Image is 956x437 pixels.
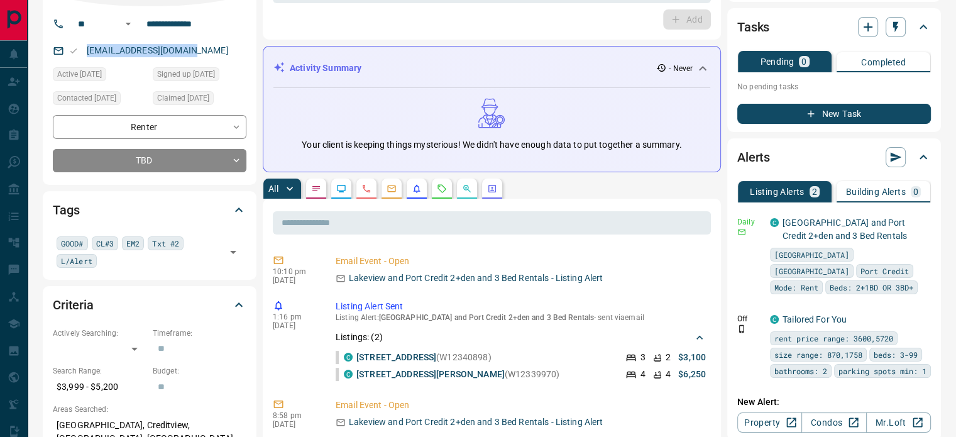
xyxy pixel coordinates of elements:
[273,267,317,276] p: 10:10 pm
[874,348,918,361] span: beds: 3-99
[866,412,931,433] a: Mr.Loft
[336,326,706,349] div: Listings: (2)
[812,187,817,196] p: 2
[273,420,317,429] p: [DATE]
[273,411,317,420] p: 8:58 pm
[224,243,242,261] button: Open
[344,353,353,362] div: condos.ca
[666,351,671,364] p: 2
[152,237,179,250] span: Txt #2
[737,142,931,172] div: Alerts
[737,324,746,333] svg: Push Notification Only
[61,255,92,267] span: L/Alert
[157,92,209,104] span: Claimed [DATE]
[412,184,422,194] svg: Listing Alerts
[336,399,706,412] p: Email Event - Open
[53,149,246,172] div: TBD
[356,352,436,362] a: [STREET_ADDRESS]
[640,351,646,364] p: 3
[462,184,472,194] svg: Opportunities
[801,412,866,433] a: Condos
[830,281,913,294] span: Beds: 2+1BD OR 3BD+
[760,57,794,66] p: Pending
[153,328,246,339] p: Timeframe:
[273,313,317,321] p: 1:16 pm
[678,351,706,364] p: $3,100
[96,237,114,250] span: CL#3
[737,216,762,228] p: Daily
[53,200,79,220] h2: Tags
[153,91,246,109] div: Fri Nov 03 2023
[121,16,136,31] button: Open
[336,313,706,322] p: Listing Alert : - sent via email
[336,255,706,268] p: Email Event - Open
[774,332,893,345] span: rent price range: 3600,5720
[273,57,710,80] div: Activity Summary- Never
[273,321,317,330] p: [DATE]
[487,184,497,194] svg: Agent Actions
[774,365,827,377] span: bathrooms: 2
[57,92,116,104] span: Contacted [DATE]
[801,57,806,66] p: 0
[311,184,321,194] svg: Notes
[737,396,931,409] p: New Alert:
[361,184,371,194] svg: Calls
[737,12,931,42] div: Tasks
[640,368,646,381] p: 4
[53,91,146,109] div: Wed Nov 15 2023
[774,348,862,361] span: size range: 870,1758
[53,115,246,138] div: Renter
[861,58,906,67] p: Completed
[737,77,931,96] p: No pending tasks
[774,265,849,277] span: [GEOGRAPHIC_DATA]
[774,248,849,261] span: [GEOGRAPHIC_DATA]
[53,377,146,397] p: $3,999 - $5,200
[53,295,94,315] h2: Criteria
[153,67,246,85] div: Tue Aug 30 2022
[737,147,770,167] h2: Alerts
[349,416,603,429] p: Lakeview and Port Credit 2+den and 3 Bed Rentals - Listing Alert
[53,365,146,377] p: Search Range:
[737,17,769,37] h2: Tasks
[344,370,353,379] div: condos.ca
[666,368,671,381] p: 4
[53,290,246,320] div: Criteria
[770,315,779,324] div: condos.ca
[268,184,278,193] p: All
[783,314,847,324] a: Tailored For You
[356,368,559,381] p: (W12339970)
[783,218,907,241] a: [GEOGRAPHIC_DATA] and Port Credit 2+den and 3 Bed Rentals
[302,138,681,152] p: Your client is keeping things mysterious! We didn't have enough data to put together a summary.
[737,228,746,236] svg: Email
[349,272,603,285] p: Lakeview and Port Credit 2+den and 3 Bed Rentals - Listing Alert
[387,184,397,194] svg: Emails
[737,412,802,433] a: Property
[737,104,931,124] button: New Task
[860,265,909,277] span: Port Credit
[87,45,229,55] a: [EMAIL_ADDRESS][DOMAIN_NAME]
[678,368,706,381] p: $6,250
[57,68,102,80] span: Active [DATE]
[53,404,246,415] p: Areas Searched:
[846,187,906,196] p: Building Alerts
[356,351,492,364] p: (W12340898)
[273,276,317,285] p: [DATE]
[53,328,146,339] p: Actively Searching:
[379,313,594,322] span: [GEOGRAPHIC_DATA] and Port Credit 2+den and 3 Bed Rentals
[69,47,78,55] svg: Email Valid
[336,331,383,344] p: Listings: ( 2 )
[356,369,505,379] a: [STREET_ADDRESS][PERSON_NAME]
[336,184,346,194] svg: Lead Browsing Activity
[336,300,706,313] p: Listing Alert Sent
[53,195,246,225] div: Tags
[61,237,84,250] span: GOOD#
[126,237,140,250] span: EM2
[774,281,818,294] span: Mode: Rent
[770,218,779,227] div: condos.ca
[437,184,447,194] svg: Requests
[669,63,693,74] p: - Never
[153,365,246,377] p: Budget:
[53,67,146,85] div: Fri Nov 03 2023
[157,68,215,80] span: Signed up [DATE]
[290,62,361,75] p: Activity Summary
